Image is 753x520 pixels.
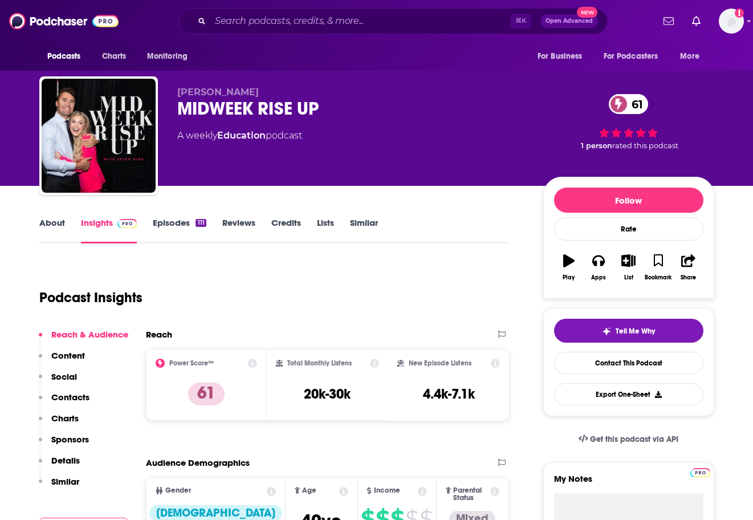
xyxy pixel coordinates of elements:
p: Sponsors [51,434,89,445]
a: Reviews [222,217,255,243]
div: 111 [196,219,206,227]
button: open menu [39,46,96,67]
span: For Podcasters [604,48,658,64]
button: Share [673,247,703,288]
span: Charts [102,48,127,64]
button: open menu [596,46,675,67]
a: Episodes111 [153,217,206,243]
a: 61 [609,94,649,114]
img: Podchaser Pro [117,219,137,228]
div: List [624,274,633,281]
p: Similar [51,476,79,487]
span: Gender [165,487,191,494]
button: Social [39,371,77,392]
div: A weekly podcast [177,129,302,143]
button: tell me why sparkleTell Me Why [554,319,703,343]
a: Similar [350,217,378,243]
p: Contacts [51,392,89,403]
a: Education [217,130,266,141]
button: Charts [39,413,79,434]
button: Show profile menu [719,9,744,34]
div: 61 1 personrated this podcast [543,87,714,157]
p: Social [51,371,77,382]
label: My Notes [554,473,703,493]
a: Pro website [690,466,710,477]
button: Export One-Sheet [554,383,703,405]
span: 61 [620,94,649,114]
h3: 20k-30k [304,385,351,403]
img: MIDWEEK RISE UP [42,79,156,193]
div: Play [563,274,575,281]
p: Details [51,455,80,466]
button: Details [39,455,80,476]
span: [PERSON_NAME] [177,87,259,97]
a: Lists [317,217,334,243]
span: More [680,48,699,64]
button: List [613,247,643,288]
h2: Total Monthly Listens [287,359,352,367]
button: Bookmark [644,247,673,288]
button: Similar [39,476,79,497]
a: Credits [271,217,301,243]
img: tell me why sparkle [602,327,611,336]
h2: Power Score™ [169,359,214,367]
button: Reach & Audience [39,329,128,350]
a: Get this podcast via API [569,425,688,453]
a: Show notifications dropdown [687,11,705,31]
a: Show notifications dropdown [659,11,678,31]
button: Apps [584,247,613,288]
h3: 4.4k-7.1k [423,385,475,403]
a: InsightsPodchaser Pro [81,217,137,243]
span: Podcasts [47,48,81,64]
a: Charts [95,46,133,67]
a: Contact This Podcast [554,352,703,374]
button: open menu [530,46,597,67]
img: User Profile [719,9,744,34]
button: Follow [554,188,703,213]
span: For Business [538,48,583,64]
span: Open Advanced [546,18,593,24]
button: open menu [672,46,714,67]
div: Share [681,274,696,281]
input: Search podcasts, credits, & more... [210,12,510,30]
div: Rate [554,217,703,241]
h2: Audience Demographics [146,457,250,468]
img: Podchaser - Follow, Share and Rate Podcasts [9,10,119,32]
span: Monitoring [147,48,188,64]
span: Logged in as Goodboy8 [719,9,744,34]
span: Tell Me Why [616,327,655,336]
img: Podchaser Pro [690,468,710,477]
button: Content [39,350,85,371]
p: 61 [188,383,225,405]
button: Play [554,247,584,288]
span: Income [374,487,400,494]
div: Bookmark [645,274,671,281]
h2: Reach [146,329,172,340]
span: ⌘ K [510,14,531,29]
span: New [577,7,597,18]
h2: New Episode Listens [409,359,471,367]
button: Sponsors [39,434,89,455]
span: Parental Status [453,487,489,502]
p: Reach & Audience [51,329,128,340]
button: open menu [139,46,202,67]
button: Open AdvancedNew [540,14,598,28]
div: Search podcasts, credits, & more... [179,8,608,34]
span: 1 person [581,141,612,150]
iframe: Intercom live chat [714,481,742,509]
p: Content [51,350,85,361]
button: Contacts [39,392,89,413]
a: About [39,217,65,243]
span: rated this podcast [612,141,678,150]
span: Age [302,487,316,494]
svg: Add a profile image [735,9,744,18]
h1: Podcast Insights [39,289,143,306]
div: Apps [591,274,606,281]
span: Get this podcast via API [590,434,678,444]
p: Charts [51,413,79,424]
